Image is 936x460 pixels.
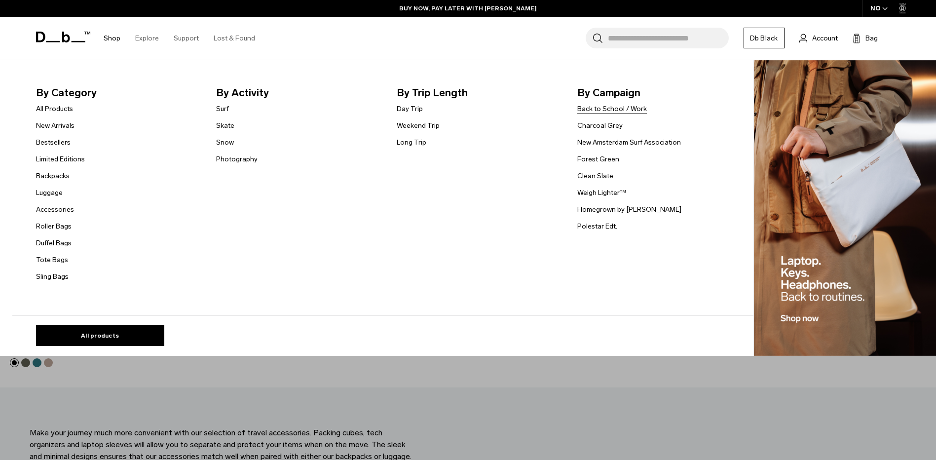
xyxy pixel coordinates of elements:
a: Weigh Lighter™ [577,188,626,198]
a: Support [174,21,199,56]
a: BUY NOW, PAY LATER WITH [PERSON_NAME] [399,4,537,13]
span: By Campaign [577,85,742,101]
a: Tote Bags [36,255,68,265]
a: Forest Green [577,154,619,164]
span: By Activity [216,85,381,101]
a: Explore [135,21,159,56]
a: All products [36,325,164,346]
a: Polestar Edt. [577,221,617,231]
a: Photography [216,154,258,164]
span: By Trip Length [397,85,562,101]
a: New Arrivals [36,120,75,131]
a: Charcoal Grey [577,120,623,131]
span: Account [812,33,838,43]
a: Accessories [36,204,74,215]
a: Long Trip [397,137,426,148]
a: Duffel Bags [36,238,72,248]
a: Clean Slate [577,171,613,181]
a: New Amsterdam Surf Association [577,137,681,148]
a: Sling Bags [36,271,69,282]
a: Skate [216,120,234,131]
a: Snow [216,137,234,148]
a: Bestsellers [36,137,71,148]
a: Day Trip [397,104,423,114]
span: Bag [865,33,878,43]
a: Db Black [744,28,785,48]
nav: Main Navigation [96,17,262,60]
img: Db [754,60,936,356]
span: By Category [36,85,201,101]
button: Bag [853,32,878,44]
a: Account [799,32,838,44]
a: Homegrown by [PERSON_NAME] [577,204,681,215]
a: Surf [216,104,229,114]
a: Roller Bags [36,221,72,231]
a: Back to School / Work [577,104,647,114]
a: All Products [36,104,73,114]
a: Backpacks [36,171,70,181]
a: Luggage [36,188,63,198]
a: Lost & Found [214,21,255,56]
a: Limited Editions [36,154,85,164]
a: Weekend Trip [397,120,440,131]
a: Shop [104,21,120,56]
